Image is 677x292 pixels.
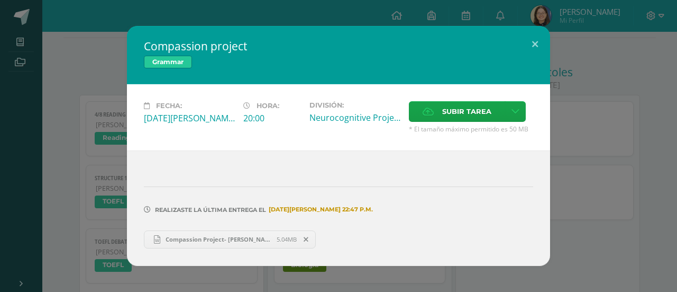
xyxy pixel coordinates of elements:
[144,112,235,124] div: [DATE][PERSON_NAME]
[309,101,400,109] label: División:
[156,102,182,110] span: Fecha:
[144,56,192,68] span: Grammar
[309,112,400,123] div: Neurocognitive Project
[155,206,266,214] span: Realizaste la última entrega el
[520,26,550,62] button: Close (Esc)
[160,235,277,243] span: Compassion Project- [PERSON_NAME].docx
[277,235,297,243] span: 5.04MB
[266,209,373,210] span: [DATE][PERSON_NAME] 22:47 p.m.
[442,102,491,121] span: Subir tarea
[243,112,301,124] div: 20:00
[297,234,315,245] span: Remover entrega
[409,125,533,134] span: * El tamaño máximo permitido es 50 MB
[257,102,279,110] span: Hora:
[144,231,316,249] a: Compassion Project- [PERSON_NAME].docx 5.04MB
[144,39,533,54] h2: Compassion project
